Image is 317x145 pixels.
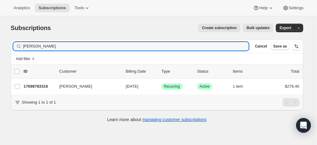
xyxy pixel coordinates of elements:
p: Customer [59,68,121,74]
button: Sort the results [292,42,301,51]
button: [PERSON_NAME] [56,82,117,91]
button: Add filter [13,55,38,63]
button: Save as [271,43,290,50]
p: Learn more about [107,116,207,123]
span: Subscriptions [11,25,51,31]
span: Tools [74,6,84,10]
nav: Pagination [283,98,299,107]
button: Help [249,4,277,12]
button: Create subscription [198,24,240,32]
button: Analytics [10,4,34,12]
span: Bulk updates [247,25,270,30]
p: Showing 1 to 1 of 1 [22,99,56,105]
div: IDCustomerBilling DateTypeStatusItemsTotal [24,68,299,74]
span: Help [259,6,267,10]
span: Save as [273,44,287,49]
a: managing customer subscriptions [142,117,207,122]
p: Billing Date [126,68,157,74]
div: 17698783316[PERSON_NAME][DATE]SuccessRecurringSuccessActive1 item$278.40 [24,82,299,91]
div: Items [233,68,264,74]
button: Export [276,24,295,32]
button: 1 item [233,82,250,91]
p: Total [291,68,299,74]
span: [DATE] [126,84,138,89]
div: Type [162,68,192,74]
button: Subscriptions [35,4,70,12]
span: Subscriptions [38,6,66,10]
span: Export [279,25,291,30]
span: 1 item [233,84,243,89]
p: 17698783316 [24,83,54,90]
span: Settings [289,6,303,10]
span: Add filter [16,56,30,61]
button: Settings [279,4,307,12]
span: Analytics [14,6,30,10]
span: Create subscription [202,25,237,30]
p: Status [197,68,228,74]
span: Cancel [255,44,267,49]
button: Tools [71,4,94,12]
span: Recurring [164,84,180,89]
div: Open Intercom Messenger [296,118,311,133]
span: Active [200,84,210,89]
span: $278.40 [285,84,299,89]
p: ID [24,68,54,74]
button: Cancel [252,43,269,50]
input: Filter subscribers [23,42,249,51]
span: [PERSON_NAME] [59,83,92,90]
button: Bulk updates [243,24,273,32]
